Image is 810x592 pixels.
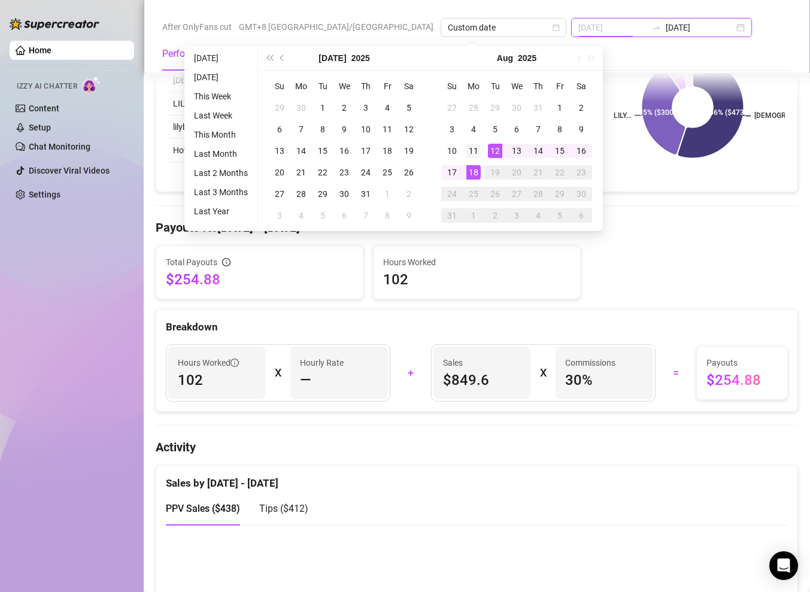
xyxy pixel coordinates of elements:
[355,183,377,205] td: 2025-07-31
[463,97,484,119] td: 2025-07-28
[380,165,395,180] div: 25
[443,371,521,390] span: $849.6
[377,119,398,140] td: 2025-07-11
[506,75,527,97] th: We
[166,139,273,162] td: Hot…
[402,187,416,201] div: 2
[333,97,355,119] td: 2025-07-02
[488,101,502,115] div: 29
[706,371,778,390] span: $254.88
[540,363,546,382] div: X
[189,70,253,84] li: [DATE]
[531,208,545,223] div: 4
[222,258,230,266] span: info-circle
[17,81,77,92] span: Izzy AI Chatter
[189,204,253,218] li: Last Year
[337,165,351,180] div: 23
[488,144,502,158] div: 12
[549,140,571,162] td: 2025-08-15
[553,101,567,115] div: 1
[553,144,567,158] div: 15
[383,256,571,269] span: Hours Worked
[294,187,308,201] div: 28
[497,46,513,70] button: Choose a month
[571,183,592,205] td: 2025-08-30
[509,122,524,136] div: 6
[527,75,549,97] th: Th
[380,144,395,158] div: 18
[398,183,420,205] td: 2025-08-02
[162,18,232,36] span: After OnlyFans cut
[162,47,266,61] div: Performance Breakdown
[337,101,351,115] div: 2
[156,439,798,456] h4: Activity
[337,122,351,136] div: 9
[531,165,545,180] div: 21
[553,24,560,31] span: calendar
[571,162,592,183] td: 2025-08-23
[518,46,536,70] button: Choose a year
[29,45,51,55] a: Home
[276,46,289,70] button: Previous month (PageUp)
[549,119,571,140] td: 2025-08-08
[445,165,459,180] div: 17
[359,144,373,158] div: 17
[463,75,484,97] th: Mo
[571,205,592,226] td: 2025-09-06
[506,119,527,140] td: 2025-08-06
[706,356,778,369] span: Payouts
[337,144,351,158] div: 16
[230,359,239,367] span: info-circle
[166,466,788,491] div: Sales by [DATE] - [DATE]
[337,187,351,201] div: 30
[398,75,420,97] th: Sa
[290,183,312,205] td: 2025-07-28
[484,162,506,183] td: 2025-08-19
[377,162,398,183] td: 2025-07-25
[571,97,592,119] td: 2025-08-02
[166,69,273,92] td: [DEMOGRAPHIC_DATA]…
[663,363,689,382] div: =
[553,165,567,180] div: 22
[359,165,373,180] div: 24
[466,187,481,201] div: 25
[445,144,459,158] div: 10
[29,123,51,132] a: Setup
[359,208,373,223] div: 7
[527,162,549,183] td: 2025-08-21
[166,319,788,335] div: Breakdown
[549,162,571,183] td: 2025-08-22
[290,205,312,226] td: 2025-08-04
[380,187,395,201] div: 1
[166,116,273,139] td: lilybigboobsVIP…
[553,208,567,223] div: 5
[506,183,527,205] td: 2025-08-27
[509,165,524,180] div: 20
[269,119,290,140] td: 2025-07-06
[402,122,416,136] div: 12
[445,187,459,201] div: 24
[294,144,308,158] div: 14
[484,183,506,205] td: 2025-08-26
[531,144,545,158] div: 14
[82,76,101,93] img: AI Chatter
[574,101,588,115] div: 2
[651,23,661,32] span: to
[377,75,398,97] th: Fr
[466,165,481,180] div: 18
[549,97,571,119] td: 2025-08-01
[466,144,481,158] div: 11
[29,190,60,199] a: Settings
[294,101,308,115] div: 30
[259,503,308,514] span: Tips ( $412 )
[553,122,567,136] div: 8
[531,101,545,115] div: 31
[398,205,420,226] td: 2025-08-09
[466,122,481,136] div: 4
[269,205,290,226] td: 2025-08-03
[506,162,527,183] td: 2025-08-20
[463,162,484,183] td: 2025-08-18
[315,165,330,180] div: 22
[355,75,377,97] th: Th
[166,270,353,289] span: $254.88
